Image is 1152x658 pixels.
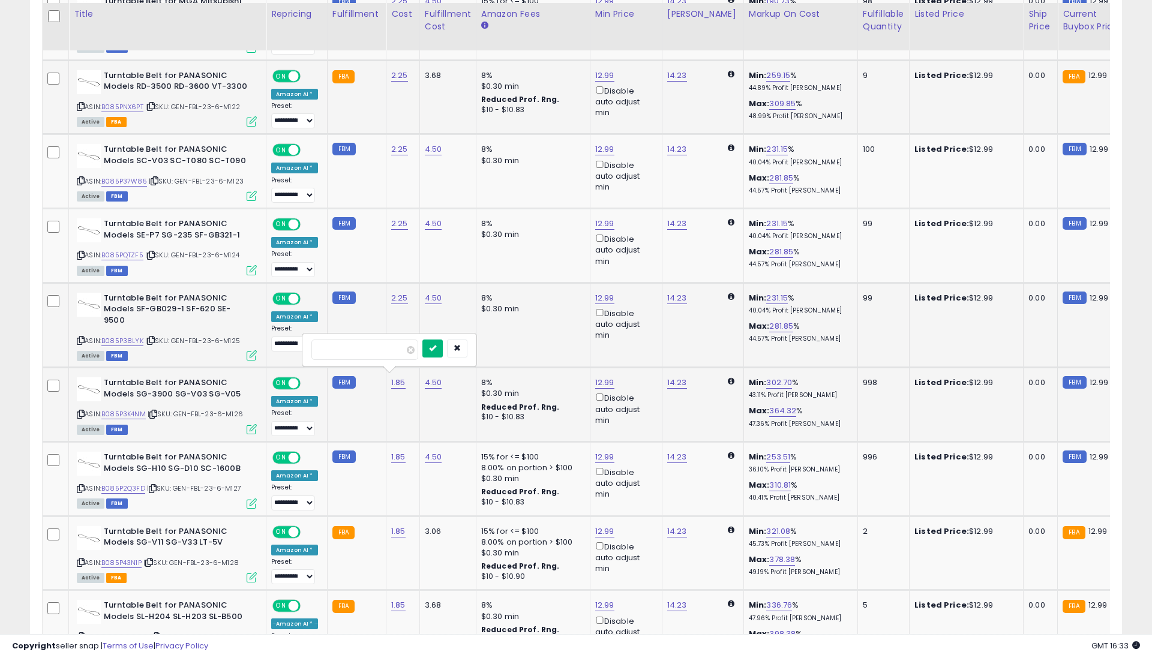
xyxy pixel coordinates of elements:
[914,143,969,155] b: Listed Price:
[104,218,250,244] b: Turntable Belt for PANASONIC Models SE-P7 SG-235 SF-GB321-1
[77,266,104,276] span: All listings currently available for purchase on Amazon
[299,601,318,611] span: OFF
[271,483,318,510] div: Preset:
[77,218,257,274] div: ASIN:
[766,525,790,537] a: 321.08
[863,8,904,33] div: Fulfillable Quantity
[595,70,614,82] a: 12.99
[271,409,318,436] div: Preset:
[271,470,318,481] div: Amazon AI *
[77,293,101,317] img: 31QpZKQHHCL._SL40_.jpg
[77,377,257,433] div: ASIN:
[425,143,442,155] a: 4.50
[425,600,467,611] div: 3.68
[595,391,653,426] div: Disable auto adjust min
[595,307,653,341] div: Disable auto adjust min
[481,452,581,462] div: 15% for <= $100
[595,158,653,193] div: Disable auto adjust min
[749,526,848,548] div: %
[769,554,795,566] a: 378.38
[749,70,767,81] b: Min:
[106,266,128,276] span: FBM
[749,377,848,399] div: %
[863,526,900,537] div: 2
[595,525,614,537] a: 12.99
[106,498,128,509] span: FBM
[391,377,406,389] a: 1.85
[749,480,848,502] div: %
[481,20,488,31] small: Amazon Fees.
[149,176,244,186] span: | SKU: GEN-FBL-23-6-M123
[145,336,240,345] span: | SKU: GEN-FBL-23-6-M125
[667,218,687,230] a: 14.23
[743,3,857,50] th: The percentage added to the cost of goods (COGS) that forms the calculator for Min & Max prices.
[104,526,250,551] b: Turntable Belt for PANASONIC Models SG-V11 SG-V33 LT-5V
[104,144,250,169] b: Turntable Belt for PANASONIC Models SC-V03 SC-T080 SC-T090
[271,558,318,585] div: Preset:
[148,409,243,419] span: | SKU: GEN-FBL-23-6-M126
[1090,292,1109,304] span: 12.99
[425,70,467,81] div: 3.68
[425,526,467,537] div: 3.06
[914,525,969,537] b: Listed Price:
[145,250,239,260] span: | SKU: GEN-FBL-23-6-M124
[77,377,101,401] img: 31QpZKQHHCL._SL40_.jpg
[1090,143,1109,155] span: 12.99
[77,293,257,359] div: ASIN:
[766,451,790,463] a: 253.51
[749,84,848,92] p: 44.89% Profit [PERSON_NAME]
[667,143,687,155] a: 14.23
[863,218,900,229] div: 99
[749,554,848,576] div: %
[749,479,770,491] b: Max:
[769,246,793,258] a: 281.85
[481,486,560,497] b: Reduced Prof. Rng.
[274,71,289,81] span: ON
[481,402,560,412] b: Reduced Prof. Rng.
[914,377,1014,388] div: $12.99
[299,145,318,155] span: OFF
[749,8,853,20] div: Markup on Cost
[77,526,257,582] div: ASIN:
[749,377,767,388] b: Min:
[391,218,408,230] a: 2.25
[481,144,581,155] div: 8%
[332,600,355,613] small: FBA
[914,293,1014,304] div: $12.99
[863,377,900,388] div: 998
[271,163,318,173] div: Amazon AI *
[77,452,101,476] img: 31QpZKQHHCL._SL40_.jpg
[749,292,767,304] b: Min:
[749,391,848,399] p: 43.11% Profit [PERSON_NAME]
[749,525,767,537] b: Min:
[769,405,796,417] a: 364.32
[749,260,848,269] p: 44.57% Profit [PERSON_NAME]
[101,558,142,568] a: B085P43N1P
[595,465,653,500] div: Disable auto adjust min
[914,600,1014,611] div: $12.99
[595,8,657,20] div: Min Price
[749,451,767,462] b: Min:
[481,94,560,104] b: Reduced Prof. Rng.
[299,527,318,537] span: OFF
[77,144,101,168] img: 31QpZKQHHCL._SL40_.jpg
[101,483,145,494] a: B085P2Q3FD
[391,8,415,20] div: Cost
[425,451,442,463] a: 4.50
[481,497,581,507] div: $10 - $10.83
[391,525,406,537] a: 1.85
[749,321,848,343] div: %
[274,145,289,155] span: ON
[106,351,128,361] span: FBM
[749,494,848,502] p: 40.41% Profit [PERSON_NAME]
[749,540,848,548] p: 45.73% Profit [PERSON_NAME]
[332,70,355,83] small: FBA
[749,143,767,155] b: Min:
[1028,293,1048,304] div: 0.00
[332,376,356,389] small: FBM
[299,378,318,389] span: OFF
[274,453,289,463] span: ON
[104,377,250,402] b: Turntable Belt for PANASONIC Models SG-3900 SG-V03 SG-V05
[749,158,848,167] p: 40.04% Profit [PERSON_NAME]
[271,311,318,322] div: Amazon AI *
